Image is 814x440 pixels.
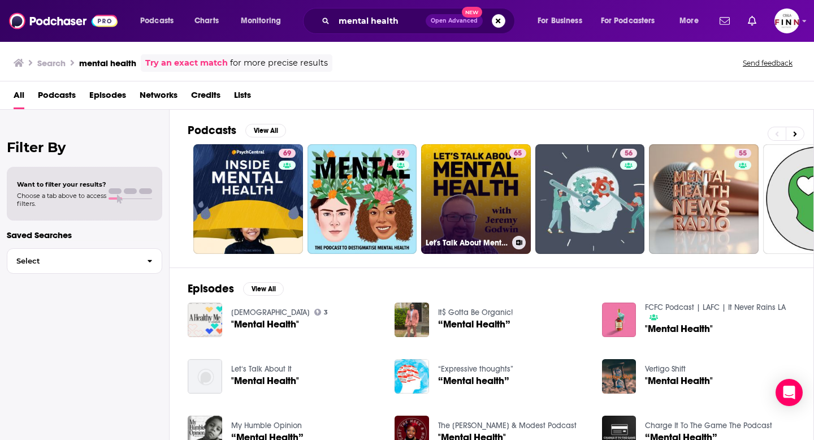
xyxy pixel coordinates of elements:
span: 55 [739,148,747,159]
div: Search podcasts, credits, & more... [314,8,526,34]
a: Show notifications dropdown [743,11,761,31]
a: 55 [649,144,759,254]
img: "Mental Health" [602,303,637,337]
input: Search podcasts, credits, & more... [334,12,426,30]
span: Want to filter your results? [17,180,106,188]
a: EpisodesView All [188,282,284,296]
h2: Filter By [7,139,162,156]
button: Show profile menu [774,8,799,33]
a: Charts [187,12,226,30]
a: Podcasts [38,86,76,109]
h3: Search [37,58,66,68]
a: The Meek & Modest Podcast [438,421,577,430]
button: open menu [132,12,188,30]
span: More [679,13,699,29]
a: "Mental Health" [231,320,299,329]
a: Credits [191,86,220,109]
span: for more precise results [230,57,328,70]
a: All [14,86,24,109]
a: PodcastsView All [188,123,286,137]
span: Monitoring [241,13,281,29]
a: “Mental health” [438,376,509,386]
button: View All [245,124,286,137]
span: For Podcasters [601,13,655,29]
p: Saved Searches [7,230,162,240]
a: It$ Gotta Be Organic! [438,308,513,317]
a: mstar church [231,308,310,317]
span: 3 [324,310,328,315]
span: Charts [194,13,219,29]
span: Select [7,257,138,265]
button: Send feedback [739,58,796,68]
a: Episodes [89,86,126,109]
span: 69 [283,148,291,159]
a: 65 [509,149,526,158]
span: 59 [397,148,405,159]
a: My Humble Opinion [231,421,302,430]
img: “Mental Health” [395,303,429,337]
a: Try an exact match [145,57,228,70]
h3: Let's Talk About Mental Health [426,238,508,248]
a: FCFC Podcast | LAFC | It Never Rains LA [645,303,786,312]
a: Charge It To The Game The Podcast [645,421,772,430]
button: Select [7,248,162,274]
img: “Mental health” [395,359,429,394]
button: open menu [594,12,672,30]
span: Open Advanced [431,18,478,24]
img: "Mental Health" [188,359,222,394]
a: "Mental Health" [645,376,713,386]
a: 59 [308,144,417,254]
div: Open Intercom Messenger [776,379,803,406]
a: Let‘s Talk About It [231,364,292,374]
span: 56 [625,148,633,159]
button: open menu [233,12,296,30]
img: "Mental Health" [602,359,637,394]
a: 55 [734,149,751,158]
a: 65Let's Talk About Mental Health [421,144,531,254]
span: Logged in as FINNMadison [774,8,799,33]
a: 59 [392,149,409,158]
a: “Mental Health” [438,320,510,329]
a: Lists [234,86,251,109]
img: User Profile [774,8,799,33]
a: "Mental Health" [231,376,299,386]
button: View All [243,282,284,296]
button: open menu [530,12,596,30]
a: Networks [140,86,177,109]
h2: Podcasts [188,123,236,137]
button: open menu [672,12,713,30]
img: "Mental Health" [188,303,222,337]
span: For Business [538,13,582,29]
img: Podchaser - Follow, Share and Rate Podcasts [9,10,118,32]
a: 69 [193,144,303,254]
a: 56 [535,144,645,254]
button: Open AdvancedNew [426,14,483,28]
a: “Expressive thoughts” [438,364,513,374]
a: Show notifications dropdown [715,11,734,31]
a: 56 [620,149,637,158]
span: Choose a tab above to access filters. [17,192,106,208]
a: Vertigo Shift [645,364,686,374]
span: 65 [514,148,522,159]
span: Podcasts [140,13,174,29]
a: 69 [279,149,296,158]
a: "Mental Health" [645,324,713,334]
